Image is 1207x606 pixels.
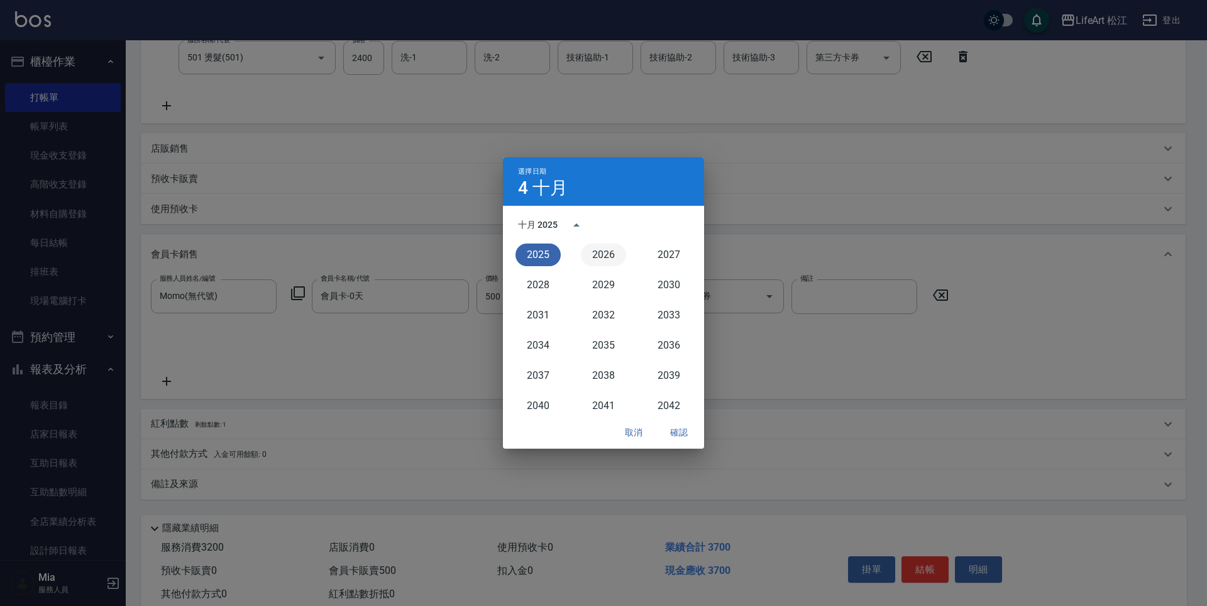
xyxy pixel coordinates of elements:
[646,304,692,327] button: 2033
[515,395,561,417] button: 2040
[515,304,561,327] button: 2031
[515,334,561,357] button: 2034
[581,364,626,387] button: 2038
[515,364,561,387] button: 2037
[581,395,626,417] button: 2041
[581,274,626,296] button: 2029
[561,210,592,240] button: year view is open, switch to calendar view
[646,334,692,357] button: 2036
[646,244,692,266] button: 2027
[515,244,561,266] button: 2025
[581,334,626,357] button: 2035
[581,244,626,266] button: 2026
[646,364,692,387] button: 2039
[614,421,654,444] button: 取消
[515,274,561,296] button: 2028
[646,395,692,417] button: 2042
[518,167,546,176] span: 選擇日期
[581,304,626,327] button: 2032
[646,274,692,296] button: 2030
[659,421,699,444] button: 確認
[518,181,568,196] h4: 4 十月
[518,218,558,232] div: 十月 2025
